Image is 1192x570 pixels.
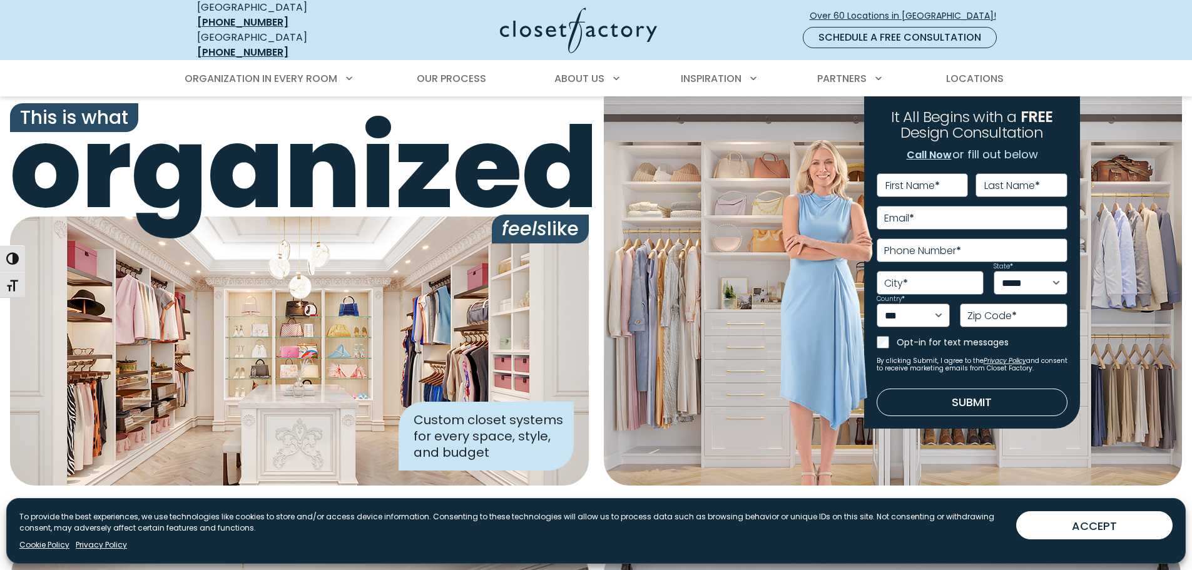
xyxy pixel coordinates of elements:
[10,112,589,225] span: organized
[502,215,547,242] i: feels
[554,71,604,86] span: About Us
[492,215,589,243] span: like
[817,71,867,86] span: Partners
[500,8,657,53] img: Closet Factory Logo
[197,45,288,59] a: [PHONE_NUMBER]
[176,61,1017,96] nav: Primary Menu
[19,539,69,551] a: Cookie Policy
[810,9,1006,23] span: Over 60 Locations in [GEOGRAPHIC_DATA]!
[417,71,486,86] span: Our Process
[197,15,288,29] a: [PHONE_NUMBER]
[399,402,574,471] div: Custom closet systems for every space, style, and budget
[803,27,997,48] a: Schedule a Free Consultation
[1016,511,1173,539] button: ACCEPT
[19,511,1006,534] p: To provide the best experiences, we use technologies like cookies to store and/or access device i...
[681,71,741,86] span: Inspiration
[76,539,127,551] a: Privacy Policy
[809,5,1007,27] a: Over 60 Locations in [GEOGRAPHIC_DATA]!
[946,71,1004,86] span: Locations
[197,30,379,60] div: [GEOGRAPHIC_DATA]
[185,71,337,86] span: Organization in Every Room
[10,216,589,486] img: Closet Factory designed closet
